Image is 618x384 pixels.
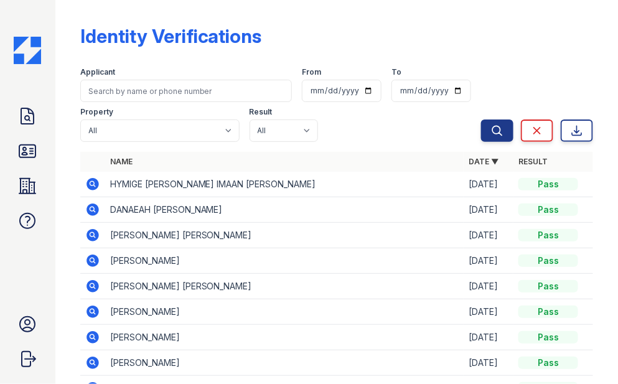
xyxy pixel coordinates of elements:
td: DANAEAH [PERSON_NAME] [105,197,464,223]
td: [DATE] [464,274,513,299]
label: Property [80,107,113,117]
label: To [391,67,401,77]
div: Pass [518,255,578,267]
label: Result [250,107,273,117]
input: Search by name or phone number [80,80,292,102]
td: [PERSON_NAME] [105,299,464,325]
td: [PERSON_NAME] [105,350,464,376]
div: Identity Verifications [80,25,262,47]
label: From [302,67,321,77]
td: [PERSON_NAME] [PERSON_NAME] [105,274,464,299]
td: [DATE] [464,248,513,274]
td: [PERSON_NAME] [105,325,464,350]
td: [PERSON_NAME] [105,248,464,274]
td: HYMIGE [PERSON_NAME] IMAAN [PERSON_NAME] [105,172,464,197]
td: [DATE] [464,299,513,325]
td: [PERSON_NAME] [PERSON_NAME] [105,223,464,248]
label: Applicant [80,67,115,77]
a: Result [518,157,548,166]
div: Pass [518,306,578,318]
img: CE_Icon_Blue-c292c112584629df590d857e76928e9f676e5b41ef8f769ba2f05ee15b207248.png [14,37,41,64]
td: [DATE] [464,350,513,376]
div: Pass [518,331,578,344]
td: [DATE] [464,223,513,248]
td: [DATE] [464,325,513,350]
a: Name [110,157,133,166]
a: Date ▼ [469,157,499,166]
div: Pass [518,280,578,293]
div: Pass [518,229,578,241]
div: Pass [518,357,578,369]
td: [DATE] [464,197,513,223]
div: Pass [518,178,578,190]
td: [DATE] [464,172,513,197]
div: Pass [518,204,578,216]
